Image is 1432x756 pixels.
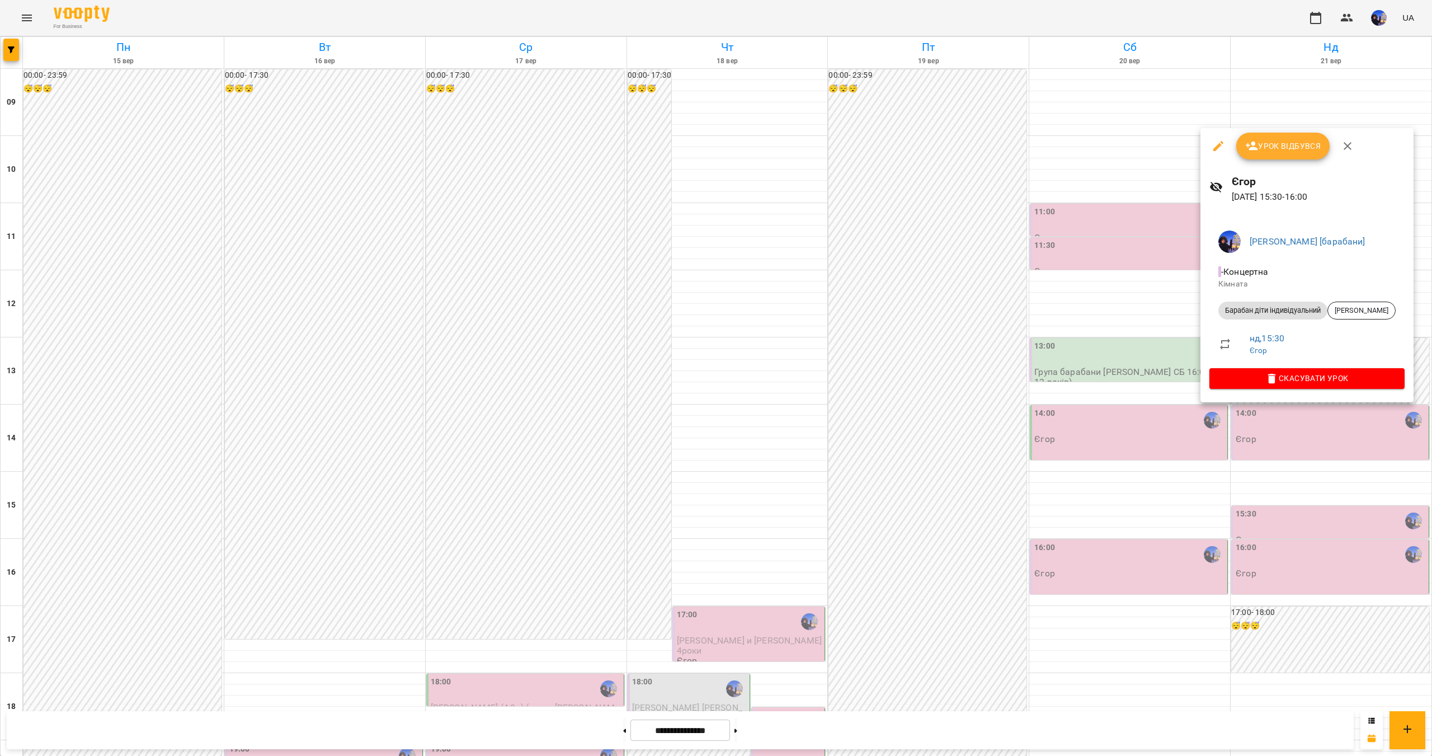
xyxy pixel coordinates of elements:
span: Урок відбувся [1245,139,1321,153]
button: Урок відбувся [1236,133,1330,159]
span: Скасувати Урок [1218,372,1396,385]
span: Барабан діти індивідуальний [1218,306,1327,316]
a: Єгор [1250,346,1268,355]
h6: Єгор [1232,173,1405,190]
a: [PERSON_NAME] [барабани] [1250,236,1365,247]
span: - Концертна [1218,266,1271,277]
div: [PERSON_NAME] [1327,302,1396,320]
button: Скасувати Урок [1209,368,1405,388]
img: 697e48797de441964643b5c5372ef29d.jpg [1218,231,1241,253]
span: [PERSON_NAME] [1328,306,1395,316]
p: Кімната [1218,279,1396,290]
p: [DATE] 15:30 - 16:00 [1232,190,1405,204]
a: нд , 15:30 [1250,333,1284,344]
